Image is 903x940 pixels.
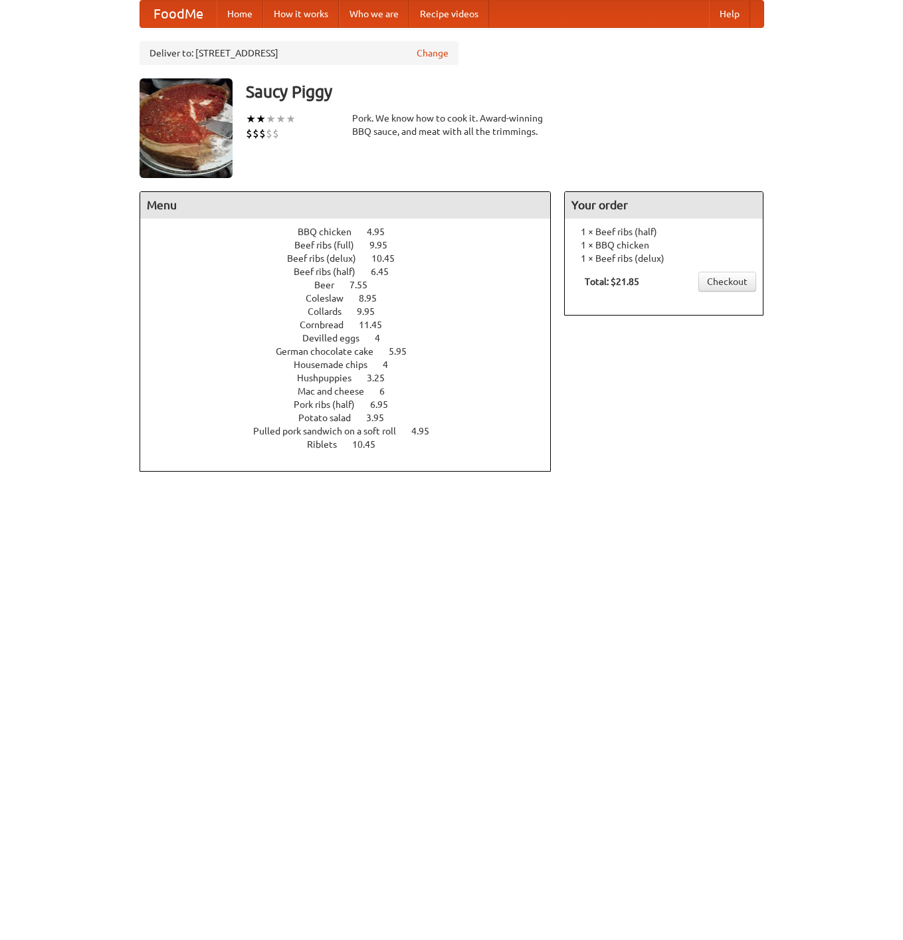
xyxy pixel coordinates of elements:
[383,359,401,370] span: 4
[286,112,296,126] li: ★
[709,1,750,27] a: Help
[417,47,449,60] a: Change
[698,272,756,292] a: Checkout
[306,293,357,304] span: Coleslaw
[272,126,279,141] li: $
[246,78,764,105] h3: Saucy Piggy
[294,399,368,410] span: Pork ribs (half)
[140,78,233,178] img: angular.jpg
[294,266,413,277] a: Beef ribs (half) 6.45
[259,126,266,141] li: $
[300,320,407,330] a: Cornbread 11.45
[308,306,355,317] span: Collards
[409,1,489,27] a: Recipe videos
[297,373,365,383] span: Hushpuppies
[375,333,393,343] span: 4
[565,192,763,219] h4: Your order
[306,293,401,304] a: Coleslaw 8.95
[140,192,551,219] h4: Menu
[352,112,552,138] div: Pork. We know how to cook it. Award-winning BBQ sauce, and meat with all the trimmings.
[371,266,402,277] span: 6.45
[263,1,339,27] a: How it works
[302,333,405,343] a: Devilled eggs 4
[307,439,400,450] a: Riblets 10.45
[367,373,398,383] span: 3.25
[571,238,756,252] li: 1 × BBQ chicken
[266,126,272,141] li: $
[366,413,397,423] span: 3.95
[571,225,756,238] li: 1 × Beef ribs (half)
[314,280,348,290] span: Beer
[359,320,395,330] span: 11.45
[298,386,409,397] a: Mac and cheese 6
[253,426,409,436] span: Pulled pork sandwich on a soft roll
[246,126,252,141] li: $
[297,373,409,383] a: Hushpuppies 3.25
[298,227,365,237] span: BBQ chicken
[350,280,381,290] span: 7.55
[294,240,367,250] span: Beef ribs (full)
[298,227,409,237] a: BBQ chicken 4.95
[266,112,276,126] li: ★
[253,426,454,436] a: Pulled pork sandwich on a soft roll 4.95
[300,320,357,330] span: Cornbread
[379,386,398,397] span: 6
[411,426,443,436] span: 4.95
[585,276,639,287] b: Total: $21.85
[287,253,369,264] span: Beef ribs (delux)
[294,359,381,370] span: Housemade chips
[294,399,413,410] a: Pork ribs (half) 6.95
[302,333,373,343] span: Devilled eggs
[276,112,286,126] li: ★
[307,439,350,450] span: Riblets
[314,280,392,290] a: Beer 7.55
[571,252,756,265] li: 1 × Beef ribs (delux)
[369,240,401,250] span: 9.95
[287,253,419,264] a: Beef ribs (delux) 10.45
[339,1,409,27] a: Who we are
[256,112,266,126] li: ★
[370,399,401,410] span: 6.95
[308,306,399,317] a: Collards 9.95
[352,439,389,450] span: 10.45
[298,386,377,397] span: Mac and cheese
[389,346,420,357] span: 5.95
[246,112,256,126] li: ★
[359,293,390,304] span: 8.95
[294,266,369,277] span: Beef ribs (half)
[294,240,412,250] a: Beef ribs (full) 9.95
[294,359,413,370] a: Housemade chips 4
[298,413,409,423] a: Potato salad 3.95
[252,126,259,141] li: $
[140,41,458,65] div: Deliver to: [STREET_ADDRESS]
[371,253,408,264] span: 10.45
[276,346,431,357] a: German chocolate cake 5.95
[367,227,398,237] span: 4.95
[140,1,217,27] a: FoodMe
[298,413,364,423] span: Potato salad
[217,1,263,27] a: Home
[357,306,388,317] span: 9.95
[276,346,387,357] span: German chocolate cake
